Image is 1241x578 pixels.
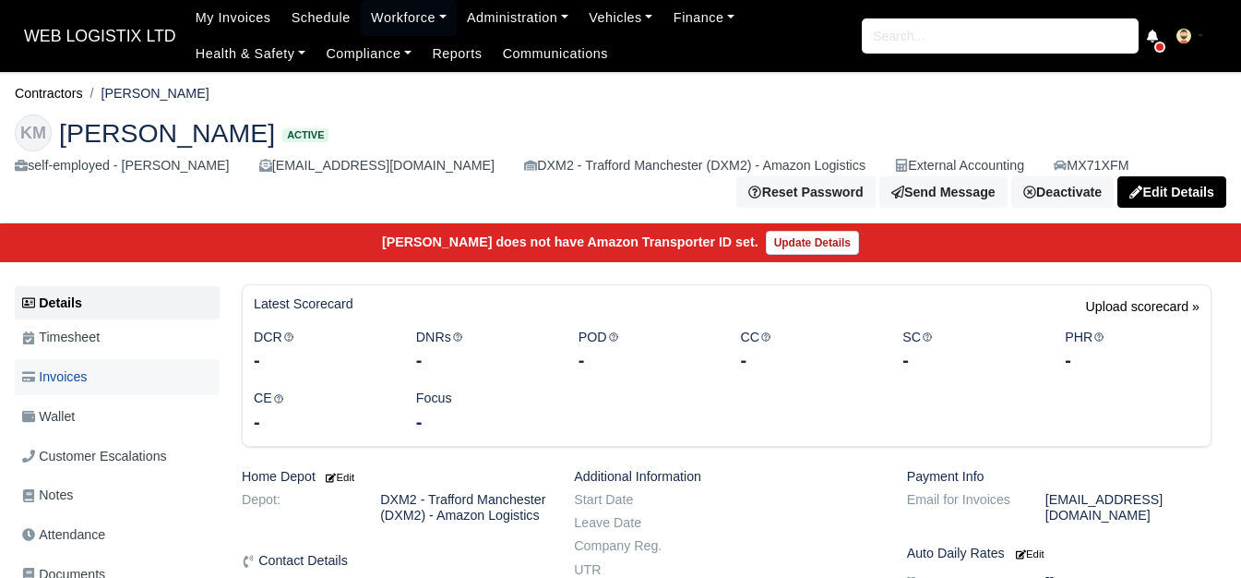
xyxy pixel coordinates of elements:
h6: Payment Info [907,469,1211,485]
a: Contractors [15,86,83,101]
a: Customer Escalations [15,439,220,475]
div: - [416,347,551,373]
li: [PERSON_NAME] [83,83,209,104]
small: Edit [1016,548,1044,560]
span: Active [282,128,328,142]
span: Wallet [22,406,75,427]
a: Timesheet [15,319,220,355]
span: Attendance [22,524,105,546]
dt: Leave Date [560,515,698,531]
div: - [902,347,1037,373]
div: KM [15,114,52,151]
a: Edit [1012,546,1044,560]
small: Edit [323,472,354,483]
a: Health & Safety [185,36,316,72]
input: Search... [862,18,1139,54]
div: DCR [240,327,402,374]
dt: Start Date [560,492,698,508]
div: Focus [402,388,565,435]
div: - [254,409,388,435]
dd: [EMAIL_ADDRESS][DOMAIN_NAME] [1032,492,1225,524]
dt: Depot: [228,492,366,524]
a: Details [15,286,220,320]
a: Attendance [15,517,220,553]
a: Edit Details [1117,176,1226,208]
div: POD [565,327,727,374]
a: WEB LOGISTIX LTD [15,18,185,54]
a: Notes [15,477,220,513]
a: Send Message [879,176,1008,208]
span: Timesheet [22,327,100,348]
div: - [416,409,551,435]
div: - [740,347,875,373]
div: DNRs [402,327,565,374]
dd: DXM2 - Trafford Manchester (DXM2) - Amazon Logistics [366,492,560,524]
a: Edit [323,469,354,484]
div: - [579,347,713,373]
a: Invoices [15,359,220,395]
span: Invoices [22,367,87,388]
button: Reset Password [736,176,875,208]
a: Reports [422,36,492,72]
div: External Accounting [895,155,1024,176]
dt: Company Reg. [560,538,698,554]
a: Communications [493,36,619,72]
div: SC [889,327,1051,374]
h6: Contact Details [242,553,546,569]
a: MX71XFM [1054,155,1128,176]
div: CC [726,327,889,374]
div: - [1065,347,1199,373]
div: CE [240,388,402,435]
a: Deactivate [1011,176,1114,208]
a: Upload scorecard » [1086,296,1199,327]
h6: Home Depot [242,469,546,485]
dt: UTR [560,562,698,578]
h6: Auto Daily Rates [907,546,1211,561]
span: [PERSON_NAME] [59,120,275,146]
div: PHR [1051,327,1213,374]
span: Customer Escalations [22,446,167,467]
a: Update Details [766,231,859,255]
div: DXM2 - Trafford Manchester (DXM2) - Amazon Logistics [524,155,865,176]
a: Compliance [316,36,422,72]
div: [EMAIL_ADDRESS][DOMAIN_NAME] [259,155,495,176]
dt: Email for Invoices [893,492,1032,524]
div: Kevin Medina [1,100,1240,223]
a: Wallet [15,399,220,435]
div: - [254,347,388,373]
div: self-employed - [PERSON_NAME] [15,155,230,176]
span: Notes [22,485,73,506]
h6: Latest Scorecard [254,296,353,312]
h6: Additional Information [574,469,878,485]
